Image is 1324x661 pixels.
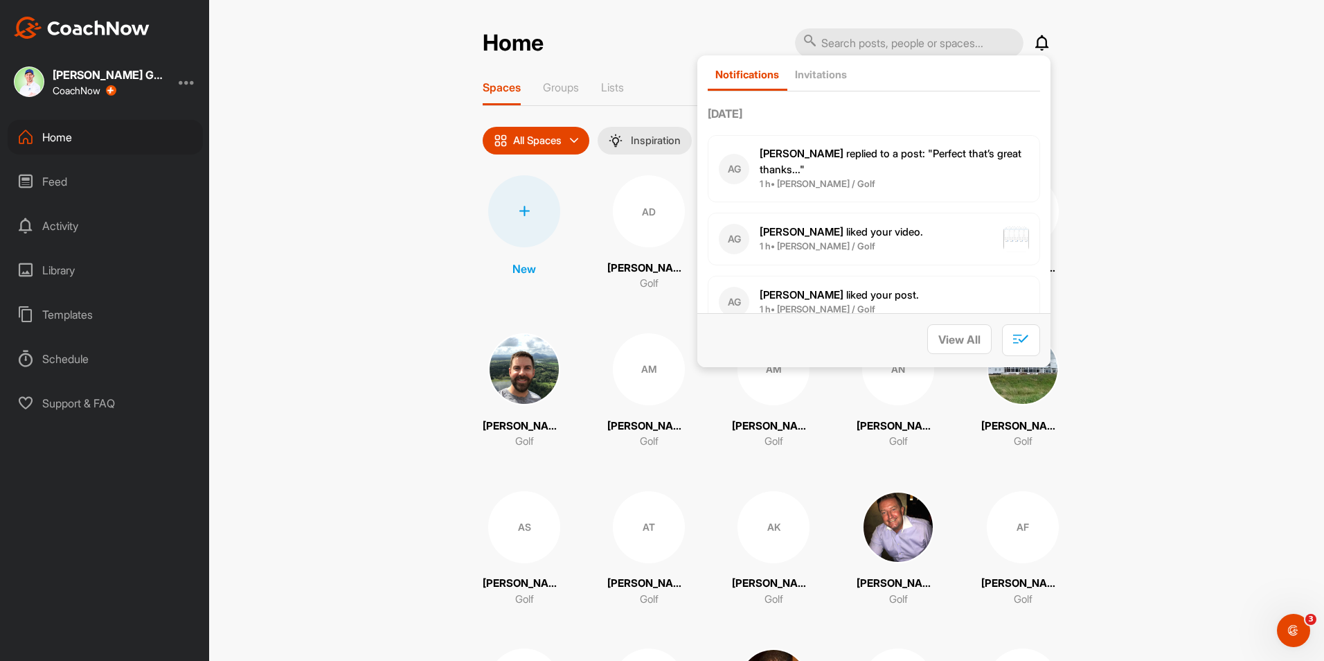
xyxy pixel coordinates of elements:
[483,576,566,592] p: [PERSON_NAME]
[515,434,534,450] p: Golf
[53,69,163,80] div: [PERSON_NAME] Golf
[987,333,1059,405] img: square_5ea39d716f1f8bc986f9d012c0f4b3aa.jpg
[719,224,749,254] div: AG
[862,333,934,405] div: AN
[543,80,579,94] p: Groups
[14,67,44,97] img: square_a4120018e3a3d6688c6919095981194a.jpg
[1305,614,1316,625] span: 3
[732,333,815,450] a: AM[PERSON_NAME]Golf
[732,491,815,608] a: AK[PERSON_NAME]Golf
[8,209,203,243] div: Activity
[515,592,534,608] p: Golf
[613,175,685,247] div: AD
[640,434,659,450] p: Golf
[8,253,203,288] div: Library
[857,491,940,608] a: [PERSON_NAME]Golf
[760,225,843,238] b: [PERSON_NAME]
[1014,434,1032,450] p: Golf
[889,592,908,608] p: Golf
[760,303,875,315] b: 1 h • [PERSON_NAME] / Golf
[483,333,566,450] a: [PERSON_NAME]Golf
[857,576,940,592] p: [PERSON_NAME]
[613,491,685,563] div: AT
[607,261,690,276] p: [PERSON_NAME]
[857,333,940,450] a: AN[PERSON_NAME]Golf
[607,175,690,292] a: AD[PERSON_NAME]Golf
[613,333,685,405] div: AM
[732,418,815,434] p: [PERSON_NAME]
[938,333,981,346] span: View All
[737,333,809,405] div: AM
[795,68,847,81] p: Invitations
[53,85,116,96] div: CoachNow
[8,342,203,376] div: Schedule
[732,576,815,592] p: [PERSON_NAME]
[609,134,623,148] img: menuIcon
[631,135,681,146] p: Inspiration
[737,491,809,563] div: AK
[607,576,690,592] p: [PERSON_NAME]
[862,491,934,563] img: square_64ab7fe34edc2d3790f539d47136357a.jpg
[513,135,562,146] p: All Spaces
[8,164,203,199] div: Feed
[760,240,875,252] b: 1 h • [PERSON_NAME] / Golf
[795,28,1023,58] input: Search posts, people or spaces...
[927,324,992,354] button: View All
[8,120,203,155] div: Home
[488,491,560,563] div: AS
[640,276,659,292] p: Golf
[981,491,1064,608] a: AF[PERSON_NAME]Golf
[1014,592,1032,608] p: Golf
[512,261,536,277] p: New
[760,225,923,238] span: liked your video .
[483,30,544,57] h2: Home
[715,68,779,81] p: Notifications
[857,418,940,434] p: [PERSON_NAME]
[760,288,843,301] b: [PERSON_NAME]
[607,333,690,450] a: AM[PERSON_NAME]Golf
[601,80,624,94] p: Lists
[483,418,566,434] p: [PERSON_NAME]
[981,418,1064,434] p: [PERSON_NAME]
[760,147,1021,176] span: replied to a post : "Perfect that’s great thanks..."
[719,154,749,184] div: AG
[987,491,1059,563] div: AF
[764,592,783,608] p: Golf
[760,147,843,160] b: [PERSON_NAME]
[640,592,659,608] p: Golf
[981,333,1064,450] a: [PERSON_NAME]Golf
[488,333,560,405] img: square_9cd56a0e3d1c6dc630c1eeb2a04d445e.jpg
[760,288,919,301] span: liked your post .
[708,105,1040,122] label: [DATE]
[8,386,203,421] div: Support & FAQ
[607,418,690,434] p: [PERSON_NAME]
[8,297,203,332] div: Templates
[483,80,521,94] p: Spaces
[889,434,908,450] p: Golf
[981,576,1064,592] p: [PERSON_NAME]
[1003,226,1030,252] img: post image
[483,491,566,608] a: AS[PERSON_NAME]Golf
[607,491,690,608] a: AT[PERSON_NAME]Golf
[494,134,508,148] img: icon
[764,434,783,450] p: Golf
[14,17,150,39] img: CoachNow
[719,287,749,317] div: AG
[1277,614,1310,647] iframe: Intercom live chat
[760,178,875,189] b: 1 h • [PERSON_NAME] / Golf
